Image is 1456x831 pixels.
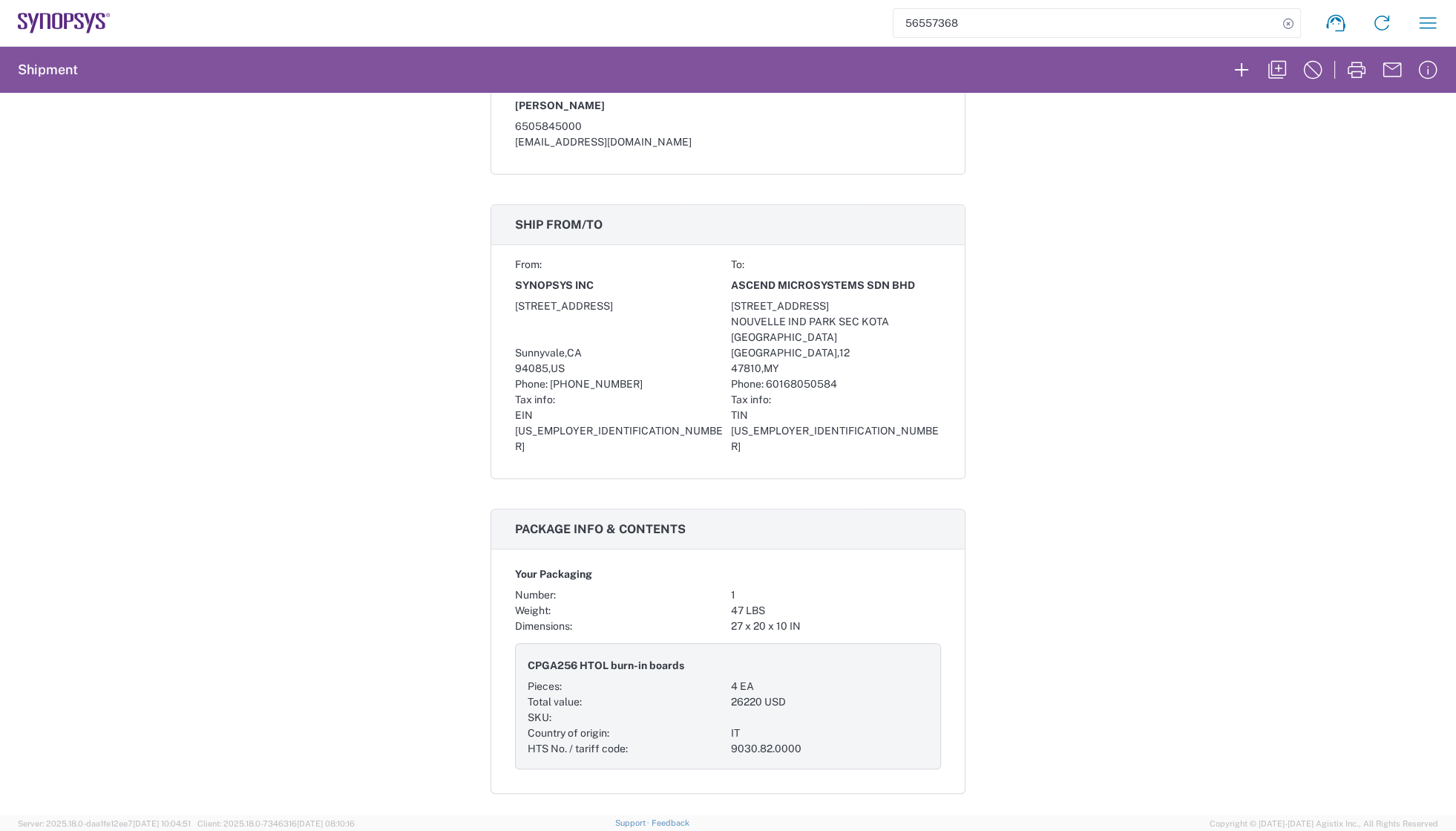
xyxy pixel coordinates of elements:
[731,603,941,619] div: 47 LBS
[652,818,689,827] a: Feedback
[839,347,850,359] span: 12
[764,362,779,374] span: MY
[731,314,941,345] div: NOUVELLE IND PARK SEC KOTA [GEOGRAPHIC_DATA]
[515,119,941,134] div: 6505845000
[515,604,551,616] span: Weight:
[18,61,78,79] h2: Shipment
[515,409,533,421] span: EIN
[515,394,555,405] span: Tax info:
[731,378,764,390] span: Phone:
[731,278,915,293] span: ASCEND MICROSYSTEMS SDN BHD
[893,9,1278,37] input: Shipment, tracking or reference number
[731,587,941,603] div: 1
[515,258,542,270] span: From:
[567,347,582,359] span: CA
[515,278,594,293] span: SYNOPSYS INC
[133,819,191,828] span: [DATE] 10:04:51
[515,378,548,390] span: Phone:
[766,378,837,390] span: 60168050584
[515,299,725,314] div: [STREET_ADDRESS]
[731,347,837,359] span: [GEOGRAPHIC_DATA]
[297,819,355,828] span: [DATE] 08:10:16
[515,620,572,632] span: Dimensions:
[614,818,652,827] a: Support
[550,378,643,390] span: [PHONE_NUMBER]
[731,741,928,757] div: 9030.82.0000
[731,679,928,694] div: 4 EA
[528,711,551,723] span: SKU:
[197,819,355,828] span: Client: 2025.18.0-7346316
[515,347,565,359] span: Sunnyvale
[731,299,941,314] div: [STREET_ADDRESS]
[528,743,628,755] span: HTS No. / tariff code:
[515,98,605,114] span: [PERSON_NAME]
[837,347,839,359] span: ,
[761,362,764,374] span: ,
[731,425,939,452] span: [US_EMPLOYER_IDENTIFICATION_NUMBER]
[515,134,941,150] div: [EMAIL_ADDRESS][DOMAIN_NAME]
[515,522,686,536] span: Package info & contents
[1210,817,1438,830] span: Copyright © [DATE]-[DATE] Agistix Inc., All Rights Reserved
[731,619,941,634] div: 27 x 20 x 10 IN
[528,727,609,739] span: Country of origin:
[548,362,551,374] span: ,
[515,567,592,582] span: Your Packaging
[528,658,684,674] span: CPGA256 HTOL burn-in boards
[528,696,582,708] span: Total value:
[731,409,748,421] span: TIN
[731,726,928,741] div: IT
[515,589,556,601] span: Number:
[18,819,191,828] span: Server: 2025.18.0-daa1fe12ee7
[731,394,771,405] span: Tax info:
[515,425,723,452] span: [US_EMPLOYER_IDENTIFICATION_NUMBER]
[528,680,562,692] span: Pieces:
[565,347,567,359] span: ,
[731,362,761,374] span: 47810
[515,218,603,232] span: Ship from/to
[731,694,928,710] div: 26220 USD
[515,362,548,374] span: 94085
[731,258,744,270] span: To:
[551,362,565,374] span: US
